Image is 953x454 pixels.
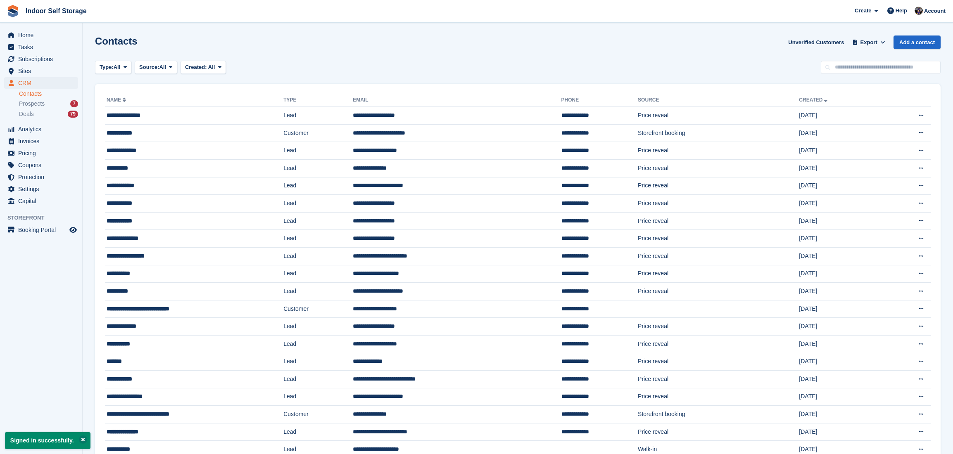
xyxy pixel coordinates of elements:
[799,265,883,283] td: [DATE]
[18,41,68,53] span: Tasks
[18,159,68,171] span: Coupons
[19,99,78,108] a: Prospects 7
[894,35,941,49] a: Add a contact
[4,183,78,195] a: menu
[4,171,78,183] a: menu
[638,335,799,353] td: Price reveal
[638,388,799,406] td: Price reveal
[18,183,68,195] span: Settings
[283,142,353,160] td: Lead
[18,147,68,159] span: Pricing
[638,94,799,107] th: Source
[5,432,90,449] p: Signed in successfully.
[283,265,353,283] td: Lead
[799,97,829,103] a: Created
[638,124,799,142] td: Storefront booking
[638,230,799,248] td: Price reveal
[283,177,353,195] td: Lead
[283,283,353,300] td: Lead
[19,110,34,118] span: Deals
[139,63,159,71] span: Source:
[283,353,353,371] td: Lead
[70,100,78,107] div: 7
[799,300,883,318] td: [DATE]
[799,124,883,142] td: [DATE]
[7,214,82,222] span: Storefront
[18,65,68,77] span: Sites
[855,7,871,15] span: Create
[638,353,799,371] td: Price reveal
[283,230,353,248] td: Lead
[4,123,78,135] a: menu
[95,35,138,47] h1: Contacts
[924,7,946,15] span: Account
[18,77,68,89] span: CRM
[95,61,131,74] button: Type: All
[68,111,78,118] div: 79
[18,171,68,183] span: Protection
[799,371,883,388] td: [DATE]
[638,318,799,336] td: Price reveal
[915,7,923,15] img: Sandra Pomeroy
[799,230,883,248] td: [DATE]
[135,61,177,74] button: Source: All
[799,423,883,441] td: [DATE]
[18,123,68,135] span: Analytics
[4,195,78,207] a: menu
[638,423,799,441] td: Price reveal
[638,283,799,300] td: Price reveal
[107,97,128,103] a: Name
[638,212,799,230] td: Price reveal
[4,41,78,53] a: menu
[4,53,78,65] a: menu
[785,35,847,49] a: Unverified Customers
[283,388,353,406] td: Lead
[22,4,90,18] a: Indoor Self Storage
[799,406,883,423] td: [DATE]
[799,283,883,300] td: [DATE]
[68,225,78,235] a: Preview store
[283,107,353,125] td: Lead
[4,147,78,159] a: menu
[18,29,68,41] span: Home
[799,318,883,336] td: [DATE]
[208,64,215,70] span: All
[4,135,78,147] a: menu
[799,159,883,177] td: [DATE]
[799,212,883,230] td: [DATE]
[18,195,68,207] span: Capital
[799,247,883,265] td: [DATE]
[283,300,353,318] td: Customer
[283,423,353,441] td: Lead
[353,94,561,107] th: Email
[638,142,799,160] td: Price reveal
[851,35,887,49] button: Export
[896,7,907,15] span: Help
[799,335,883,353] td: [DATE]
[638,371,799,388] td: Price reveal
[18,53,68,65] span: Subscriptions
[185,64,207,70] span: Created:
[799,195,883,213] td: [DATE]
[283,159,353,177] td: Lead
[4,29,78,41] a: menu
[638,406,799,423] td: Storefront booking
[283,335,353,353] td: Lead
[100,63,114,71] span: Type:
[4,224,78,236] a: menu
[7,5,19,17] img: stora-icon-8386f47178a22dfd0bd8f6a31ec36ba5ce8667c1dd55bd0f319d3a0aa187defe.svg
[4,159,78,171] a: menu
[799,353,883,371] td: [DATE]
[18,224,68,236] span: Booking Portal
[283,94,353,107] th: Type
[638,107,799,125] td: Price reveal
[4,77,78,89] a: menu
[18,135,68,147] span: Invoices
[283,371,353,388] td: Lead
[283,406,353,423] td: Customer
[638,177,799,195] td: Price reveal
[283,212,353,230] td: Lead
[4,65,78,77] a: menu
[638,159,799,177] td: Price reveal
[19,90,78,98] a: Contacts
